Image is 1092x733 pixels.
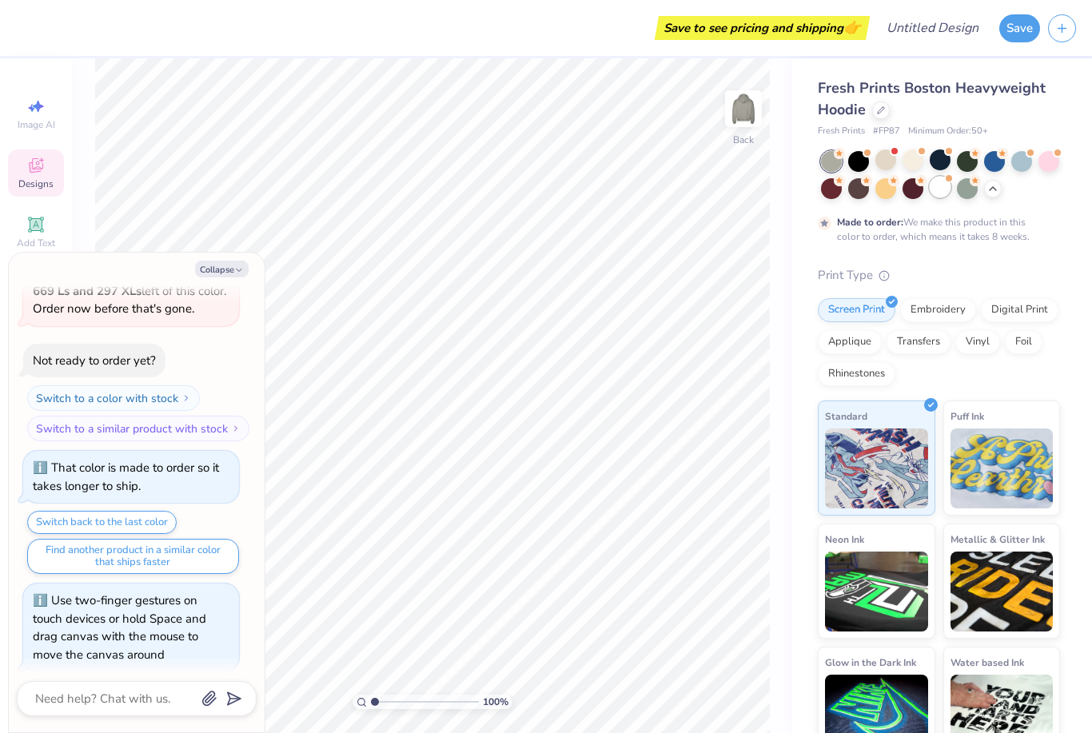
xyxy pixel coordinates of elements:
[825,428,928,508] img: Standard
[981,298,1058,322] div: Digital Print
[181,393,191,403] img: Switch to a color with stock
[18,118,55,131] span: Image AI
[727,93,759,125] img: Back
[818,78,1046,119] span: Fresh Prints Boston Heavyweight Hoodie
[33,460,219,494] div: That color is made to order so it takes longer to ship.
[818,362,895,386] div: Rhinestones
[951,428,1054,508] img: Puff Ink
[27,539,239,574] button: Find another product in a similar color that ships faster
[951,531,1045,548] span: Metallic & Glitter Ink
[733,133,754,147] div: Back
[27,416,249,441] button: Switch to a similar product with stock
[33,353,156,368] div: Not ready to order yet?
[33,592,206,663] div: Use two-finger gestures on touch devices or hold Space and drag canvas with the mouse to move the...
[887,330,951,354] div: Transfers
[33,265,212,299] strong: 215 Ss, 642 Ms, 669 Ls and 297 XLs
[955,330,1000,354] div: Vinyl
[818,298,895,322] div: Screen Print
[951,552,1054,631] img: Metallic & Glitter Ink
[837,215,1034,244] div: We make this product in this color to order, which means it takes 8 weeks.
[825,408,867,424] span: Standard
[825,552,928,631] img: Neon Ink
[483,695,508,709] span: 100 %
[874,12,991,44] input: Untitled Design
[999,14,1040,42] button: Save
[825,654,916,671] span: Glow in the Dark Ink
[873,125,900,138] span: # FP87
[33,265,226,317] span: There are only left of this color. Order now before that's gone.
[231,424,241,433] img: Switch to a similar product with stock
[951,654,1024,671] span: Water based Ink
[900,298,976,322] div: Embroidery
[17,237,55,249] span: Add Text
[1005,330,1042,354] div: Foil
[818,330,882,354] div: Applique
[195,261,249,277] button: Collapse
[843,18,861,37] span: 👉
[908,125,988,138] span: Minimum Order: 50 +
[659,16,866,40] div: Save to see pricing and shipping
[951,408,984,424] span: Puff Ink
[18,177,54,190] span: Designs
[818,125,865,138] span: Fresh Prints
[27,385,200,411] button: Switch to a color with stock
[27,511,177,534] button: Switch back to the last color
[818,266,1060,285] div: Print Type
[837,216,903,229] strong: Made to order:
[825,531,864,548] span: Neon Ink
